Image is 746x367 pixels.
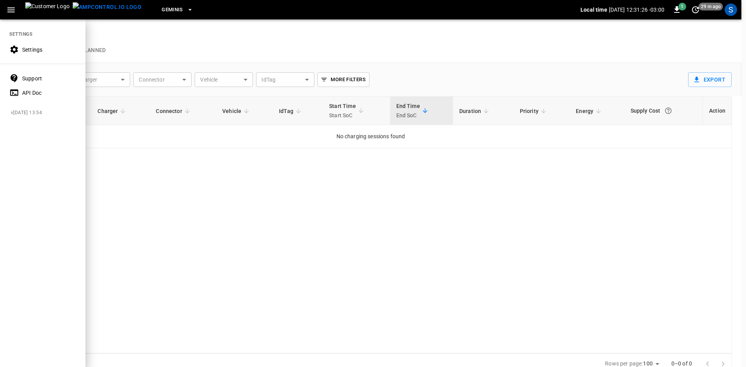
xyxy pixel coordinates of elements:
[725,3,737,16] div: profile-icon
[699,3,723,10] span: 29 m ago
[162,5,183,14] span: Geminis
[580,6,607,14] p: Local time
[22,46,76,54] div: Settings
[25,2,70,17] img: Customer Logo
[689,3,702,16] button: set refresh interval
[73,2,141,12] img: ampcontrol.io logo
[678,3,686,10] span: 1
[609,6,664,14] p: [DATE] 12:31:26 -03:00
[22,75,76,82] div: Support
[22,89,76,97] div: API Doc
[11,109,79,117] span: v [DATE] 13:54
